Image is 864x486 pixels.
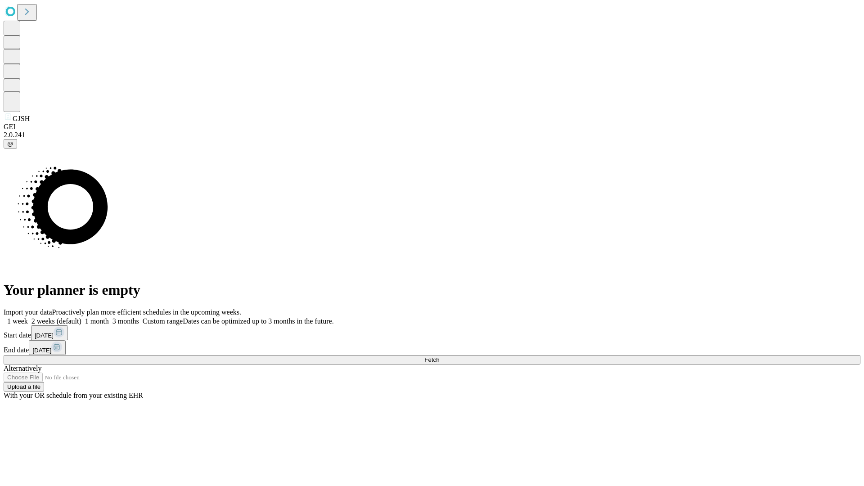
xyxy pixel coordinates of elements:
span: 1 month [85,317,109,325]
div: GEI [4,123,860,131]
span: [DATE] [35,332,54,339]
button: @ [4,139,17,148]
span: 3 months [112,317,139,325]
button: [DATE] [31,325,68,340]
span: Proactively plan more efficient schedules in the upcoming weeks. [52,308,241,316]
button: [DATE] [29,340,66,355]
span: Import your data [4,308,52,316]
span: Custom range [143,317,183,325]
span: With your OR schedule from your existing EHR [4,391,143,399]
div: End date [4,340,860,355]
span: 2 weeks (default) [31,317,81,325]
h1: Your planner is empty [4,282,860,298]
span: 1 week [7,317,28,325]
span: Dates can be optimized up to 3 months in the future. [183,317,333,325]
span: Fetch [424,356,439,363]
span: @ [7,140,13,147]
span: Alternatively [4,364,41,372]
button: Upload a file [4,382,44,391]
div: Start date [4,325,860,340]
span: GJSH [13,115,30,122]
button: Fetch [4,355,860,364]
span: [DATE] [32,347,51,354]
div: 2.0.241 [4,131,860,139]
